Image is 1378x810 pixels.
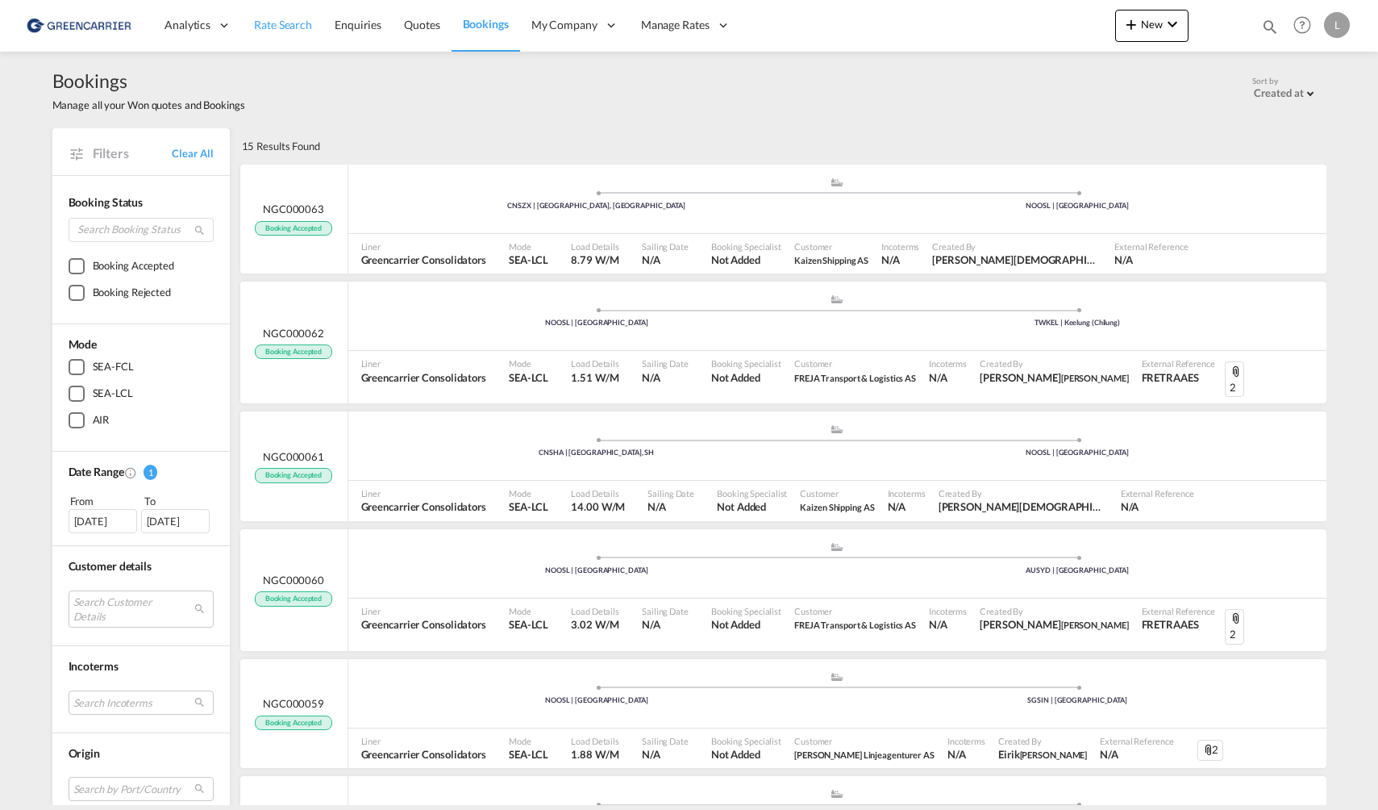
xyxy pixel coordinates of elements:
md-icon: assets/icons/custom/ship-fill.svg [827,178,847,186]
div: Created at [1254,86,1303,99]
span: Mode [509,357,548,370]
span: FREJA Transport & Logistics AS [794,617,916,632]
span: Load Details [571,487,625,499]
span: [PERSON_NAME] [1061,620,1129,630]
div: From [69,493,139,509]
span: 1.51 W/M [571,371,618,384]
md-icon: icon-plus 400-fg [1122,15,1141,34]
span: SEA-LCL [509,370,548,385]
span: Sailing Date [647,487,694,499]
span: SEA-LCL [509,747,548,762]
span: Not Added [711,747,781,762]
md-icon: icon-attachment [1230,365,1243,378]
span: 8.79 W/M [571,253,618,266]
span: FRETRAAES [1142,617,1215,632]
md-checkbox: AIR [69,412,214,428]
div: Customer details [69,558,214,574]
span: Mode [509,735,548,747]
div: 2 [1225,361,1244,397]
span: Origin [69,746,100,760]
span: Customer [794,605,916,617]
span: SEA-LCL [509,617,548,632]
span: Liner [361,605,486,617]
div: TWKEL | Keelung (Chilung) [837,318,1318,328]
span: Manage Rates [641,17,710,33]
span: N/A [642,370,689,385]
span: Sort by [1252,75,1277,86]
span: Sailing Date [642,240,689,253]
span: Sailing Date [642,605,689,617]
md-icon: assets/icons/custom/ship-fill.svg [827,673,847,681]
span: 1 [144,465,158,480]
span: Liner [361,240,486,253]
span: Enquiries [335,18,381,31]
span: Incoterms [69,659,119,673]
span: Manage all your Won quotes and Bookings [52,98,245,112]
button: icon-plus 400-fgNewicon-chevron-down [1115,10,1189,42]
span: External Reference [1100,735,1173,747]
md-icon: icon-magnify [194,224,206,236]
span: From To [DATE][DATE] [69,493,214,533]
span: [PERSON_NAME] [1020,749,1088,760]
span: FREJA Transport & Logistics AS [794,370,916,385]
span: SEA-LCL [509,253,548,267]
span: External Reference [1142,605,1215,617]
span: Greencarrier Consolidators [361,253,486,267]
div: N/A [929,370,947,385]
span: 3.02 W/M [571,618,618,631]
span: Booking Status [69,195,144,209]
div: AIR [93,412,110,428]
span: Customer [794,357,916,370]
span: Customer [800,487,874,499]
span: NGC000059 [263,696,324,711]
div: N/A [888,499,906,514]
span: N/A [1114,253,1188,267]
div: AUSYD | [GEOGRAPHIC_DATA] [837,566,1318,576]
div: icon-magnify [1261,18,1279,42]
div: CNSHA | [GEOGRAPHIC_DATA], SH [356,448,838,458]
span: Incoterms [929,605,967,617]
div: SEA-LCL [93,386,133,402]
md-icon: assets/icons/custom/ship-fill.svg [827,790,847,798]
a: Clear All [172,146,213,161]
span: Hecksher Linjeagenturer AS [794,747,935,762]
span: Booking Specialist [711,240,781,253]
span: N/A [642,747,689,762]
span: Incoterms [881,240,919,253]
span: Greencarrier Consolidators [361,370,486,385]
span: FRETRAAES [1142,370,1215,385]
md-checkbox: SEA-LCL [69,386,214,402]
span: Incoterms [947,735,985,747]
span: N/A [647,499,694,514]
span: Booking Accepted [255,221,332,236]
span: Load Details [571,735,619,747]
span: Bookings [52,68,245,94]
span: FREJA Transport & Logistics AS [794,620,916,630]
div: Booking Status [69,194,214,211]
span: Booking Accepted [255,468,332,483]
div: N/A [881,253,900,267]
span: Customer details [69,559,152,573]
span: Booking Accepted [255,716,332,731]
span: Per Kristian Edvartsen [939,499,1108,514]
div: NGC000059 Booking Accepted assets/icons/custom/ship-fill.svgassets/icons/custom/roll-o-plane.svgP... [240,659,1326,769]
div: L [1324,12,1350,38]
span: Created By [932,240,1101,253]
div: 15 Results Found [242,128,320,164]
span: Liner [361,357,486,370]
span: 14.00 W/M [571,500,625,513]
div: 2 [1225,609,1244,645]
md-icon: assets/icons/custom/ship-fill.svg [827,295,847,303]
span: Greencarrier Consolidators [361,617,486,632]
div: N/A [929,617,947,632]
span: Greencarrier Consolidators [361,499,486,514]
div: NOOSL | [GEOGRAPHIC_DATA] [356,566,838,576]
span: NGC000061 [263,449,324,464]
md-icon: assets/icons/custom/ship-fill.svg [827,543,847,551]
span: Mode [509,605,548,617]
div: CNSZX | [GEOGRAPHIC_DATA], [GEOGRAPHIC_DATA] [356,201,838,211]
span: Eirik Rasmussen [998,747,1087,762]
span: Created By [980,605,1128,617]
span: Kaizen Shipping AS [794,255,868,265]
span: Load Details [571,240,619,253]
